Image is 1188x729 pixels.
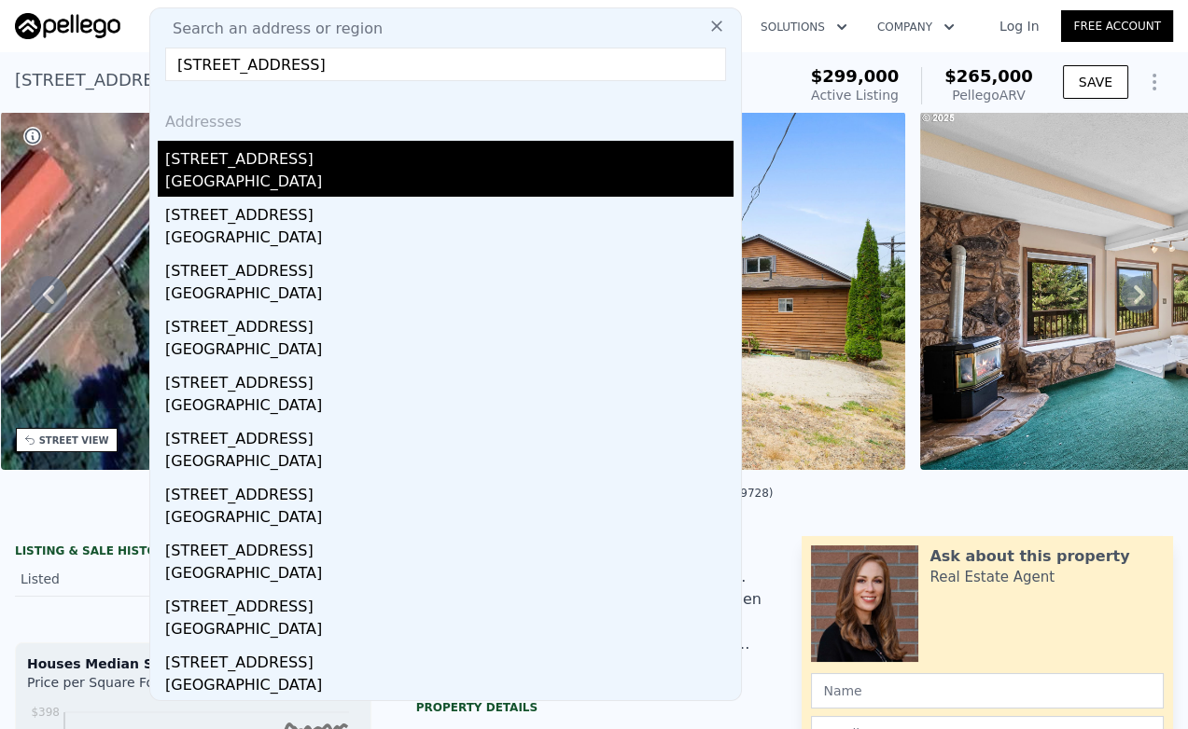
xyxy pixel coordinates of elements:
div: Real Estate Agent [929,568,1055,586]
div: [GEOGRAPHIC_DATA] [165,171,734,197]
div: [GEOGRAPHIC_DATA] [165,450,734,476]
div: [STREET_ADDRESS] [165,309,734,338]
div: Ask about this property [929,545,1129,568]
div: Pellego ARV [944,86,1033,104]
div: Addresses [158,96,734,141]
div: [GEOGRAPHIC_DATA] [165,282,734,309]
input: Name [811,673,1164,708]
div: [STREET_ADDRESS] [165,644,734,674]
div: LISTING & SALE HISTORY [15,543,371,562]
div: [STREET_ADDRESS] , [GEOGRAPHIC_DATA] , OR 97112 [15,67,463,93]
div: [GEOGRAPHIC_DATA] [165,338,734,364]
div: [STREET_ADDRESS] [165,141,734,171]
span: Search an address or region [158,18,383,40]
div: [GEOGRAPHIC_DATA] [165,394,734,420]
button: SAVE [1063,65,1128,99]
button: Show Options [1136,63,1173,101]
div: [GEOGRAPHIC_DATA] [165,562,734,588]
input: Enter an address, city, region, neighborhood or zip code [165,48,726,81]
div: Listed [21,570,178,588]
span: Active Listing [811,88,899,103]
img: Pellego [15,13,120,39]
a: Log In [977,17,1061,35]
div: [GEOGRAPHIC_DATA] [165,674,734,700]
div: [GEOGRAPHIC_DATA] [165,506,734,532]
div: [STREET_ADDRESS] [165,588,734,618]
div: Price per Square Foot [27,673,193,703]
button: Solutions [746,10,862,44]
span: $299,000 [811,66,900,86]
div: [STREET_ADDRESS] [165,476,734,506]
a: Free Account [1061,10,1173,42]
div: Houses Median Sale [27,654,359,673]
button: Company [862,10,970,44]
div: [GEOGRAPHIC_DATA] [165,618,734,644]
tspan: $398 [31,706,60,719]
div: [STREET_ADDRESS] [165,253,734,282]
div: [STREET_ADDRESS] [165,420,734,450]
span: $265,000 [944,66,1033,86]
div: [STREET_ADDRESS] [165,364,734,394]
div: STREET VIEW [39,433,109,447]
div: Property details [416,700,773,715]
div: [GEOGRAPHIC_DATA] [165,227,734,253]
div: [STREET_ADDRESS] [165,532,734,562]
div: [STREET_ADDRESS] [165,197,734,227]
